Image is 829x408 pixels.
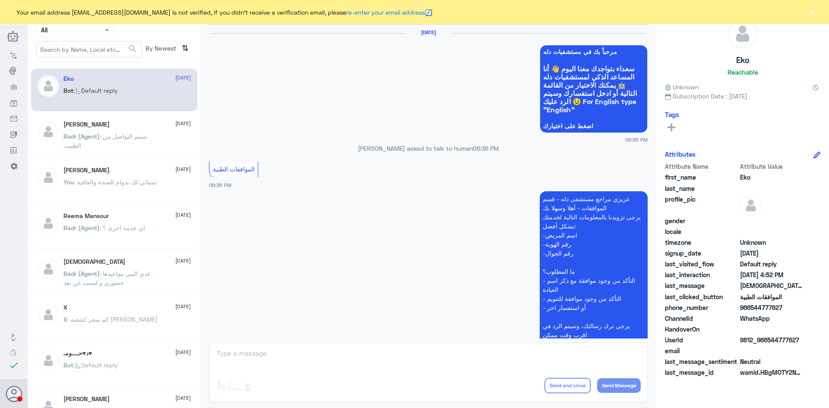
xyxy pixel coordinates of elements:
[740,195,762,216] img: defaultAdmin.png
[665,335,738,345] span: UserId
[665,249,738,258] span: signup_date
[182,41,189,55] i: ⇅
[665,195,738,215] span: profile_pic
[665,173,738,182] span: first_name
[213,165,255,173] span: الموافقات الطبية
[127,42,138,56] button: search
[38,304,59,326] img: defaultAdmin.png
[63,178,74,186] span: You
[740,303,803,312] span: 966544777627
[63,212,109,220] h5: Reema Mansour
[63,304,67,311] h5: X
[665,292,738,301] span: last_clicked_button
[346,9,425,16] a: re-enter your email address
[67,316,158,323] span: : كم سعر كشفيه [PERSON_NAME]
[665,357,738,366] span: last_message_sentiment
[665,216,738,225] span: gender
[63,270,150,286] span: : غدي البني مواعيدها حضوري و ليست عن بعد
[543,123,644,130] span: اضغط على اختيارك
[175,394,191,402] span: [DATE]
[63,121,110,128] h5: Anas
[63,224,100,231] span: Badr (Agent)
[63,395,110,403] h5: ابو سلمان
[63,350,92,357] h5: د♥حــــومـ♥
[63,133,100,140] span: Badr (Agent)
[740,335,803,345] span: 9812_966544777627
[175,211,191,219] span: [DATE]
[728,68,758,76] h6: Reachable
[665,270,738,279] span: last_interaction
[63,258,125,266] h5: سبحان الله
[63,87,73,94] span: Bot
[740,281,803,290] span: الله يعافيك أنا عند الاستشاري أحند الزبيدي وقدم طلب لعلاج طبيعي يوم الاحد وانرفض ورجعت المستشفى ع...
[473,145,499,152] span: 06:36 PM
[807,8,816,16] button: ×
[665,368,738,377] span: last_message_id
[63,133,147,149] span: : سيتم التواصل من الطبيب
[9,360,19,370] i: check
[740,292,803,301] span: الموافقات الطبية
[405,29,452,35] h6: [DATE]
[38,350,59,371] img: defaultAdmin.png
[740,227,803,236] span: null
[665,82,699,92] span: Unknown
[740,173,803,182] span: Eko
[665,259,738,269] span: last_visited_flow
[665,325,738,334] span: HandoverOn
[63,361,73,369] span: Bot
[740,249,803,258] span: 2025-08-04T15:35:52.317Z
[740,238,803,247] span: Unknown
[665,281,738,290] span: last_message
[16,8,432,17] span: Your email address [EMAIL_ADDRESS][DOMAIN_NAME] is not verified, if you didn't receive a verifica...
[175,257,191,265] span: [DATE]
[740,162,803,171] span: Attribute Value
[665,238,738,247] span: timezone
[597,378,641,393] button: Send Message
[740,314,803,323] span: 2
[74,178,157,186] span: : تمنياتي لك بدوام الصحة والعافية
[665,184,738,193] span: last_name
[740,325,803,334] span: null
[665,150,696,158] h6: Attributes
[63,75,74,82] h5: Eko
[38,75,59,97] img: defaultAdmin.png
[37,41,142,57] input: Search by Name, Local etc…
[175,74,191,82] span: [DATE]
[38,121,59,142] img: defaultAdmin.png
[73,87,118,94] span: : Default reply
[544,378,591,393] button: Send and close
[6,386,22,402] button: Avatar
[665,303,738,312] span: phone_number
[73,361,118,369] span: : Default reply
[665,314,738,323] span: ChannelId
[175,165,191,173] span: [DATE]
[543,48,644,55] span: مرحباً بك في مستشفيات دله
[540,191,648,361] p: 4/8/2025, 6:36 PM
[175,348,191,356] span: [DATE]
[63,167,110,174] h5: Mohammed ALRASHED
[740,216,803,225] span: null
[38,167,59,188] img: defaultAdmin.png
[736,55,750,65] h5: Eko
[127,44,138,54] span: search
[63,316,67,323] span: X
[740,368,803,377] span: wamid.HBgMOTY2NTQ0Nzc3NjI3FQIAEhgUM0E0RTQ3RjAyNENDRkE5NUI2N0EA
[740,357,803,366] span: 0
[728,19,757,48] img: defaultAdmin.png
[63,270,100,277] span: Badr (Agent)
[543,64,644,114] span: سعداء بتواجدك معنا اليوم 👋 أنا المساعد الذكي لمستشفيات دله 🤖 يمكنك الاختيار من القائمة التالية أو...
[142,41,178,58] span: By Newest
[625,136,648,143] span: 06:35 PM
[175,120,191,127] span: [DATE]
[665,111,679,118] h6: Tags
[38,258,59,280] img: defaultAdmin.png
[665,162,738,171] span: Attribute Name
[209,182,231,188] span: 06:36 PM
[175,303,191,310] span: [DATE]
[740,259,803,269] span: Default reply
[740,270,803,279] span: 2025-08-06T13:52:03.523Z
[665,346,738,355] span: email
[665,227,738,236] span: locale
[100,224,145,231] span: : اي خدمه اخرى ؟
[38,212,59,234] img: defaultAdmin.png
